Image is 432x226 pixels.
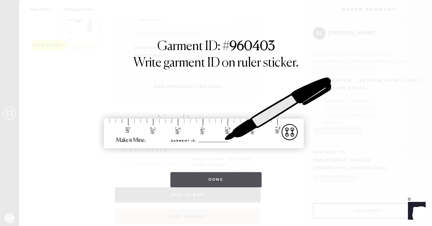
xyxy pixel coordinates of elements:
h1: Write garment ID on ruler sticker. [133,55,299,71]
button: Done [170,172,262,187]
h1: Garment ID: # [157,39,275,55]
strong: 960403 [230,40,275,53]
img: ruler-sticker-sharpie.svg [97,61,335,166]
iframe: Front Chat [402,197,429,225]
